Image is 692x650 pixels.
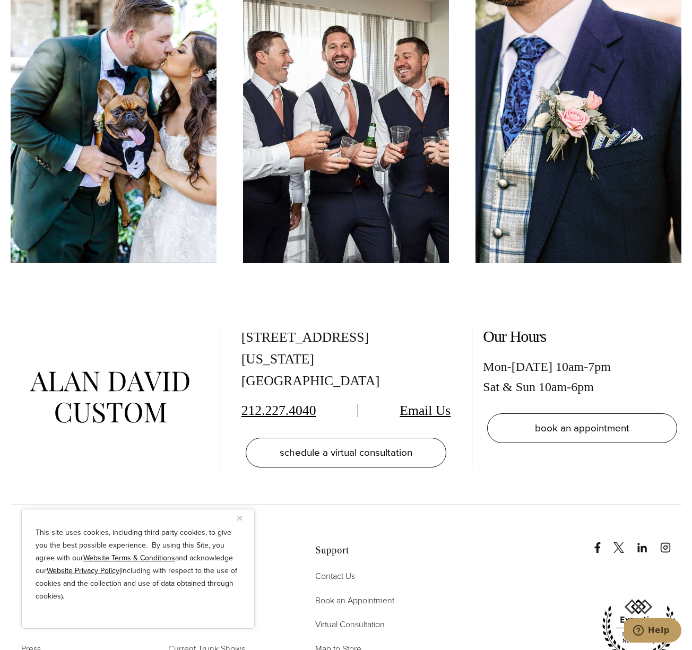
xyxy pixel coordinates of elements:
[241,403,316,418] a: 212.227.4040
[237,516,242,521] img: Close
[660,532,681,553] a: instagram
[315,569,355,583] a: Contact Us
[315,570,355,582] span: Contact Us
[535,420,629,436] span: book an appointment
[36,526,240,603] p: This site uses cookies, including third party cookies, to give you the best possible experience. ...
[241,327,451,392] div: [STREET_ADDRESS] [US_STATE][GEOGRAPHIC_DATA]
[30,371,189,423] img: alan david custom
[637,532,658,553] a: linkedin
[246,438,447,467] a: schedule a virtual consultation
[315,594,394,608] a: Book an Appointment
[613,532,635,553] a: x/twitter
[592,532,611,553] a: Facebook
[487,413,677,443] a: book an appointment
[315,594,394,606] span: Book an Appointment
[400,403,451,418] a: Email Us
[315,618,385,631] a: Virtual Consultation
[624,618,681,645] iframe: Opens a widget where you can chat to one of our agents
[315,618,385,630] span: Virtual Consultation
[280,445,412,460] span: schedule a virtual consultation
[47,565,119,576] a: Website Privacy Policy
[483,357,681,397] div: Mon-[DATE] 10am-7pm Sat & Sun 10am-6pm
[237,512,250,524] button: Close
[83,552,175,564] a: Website Terms & Conditions
[315,545,436,557] h2: Support
[483,327,681,346] h2: Our Hours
